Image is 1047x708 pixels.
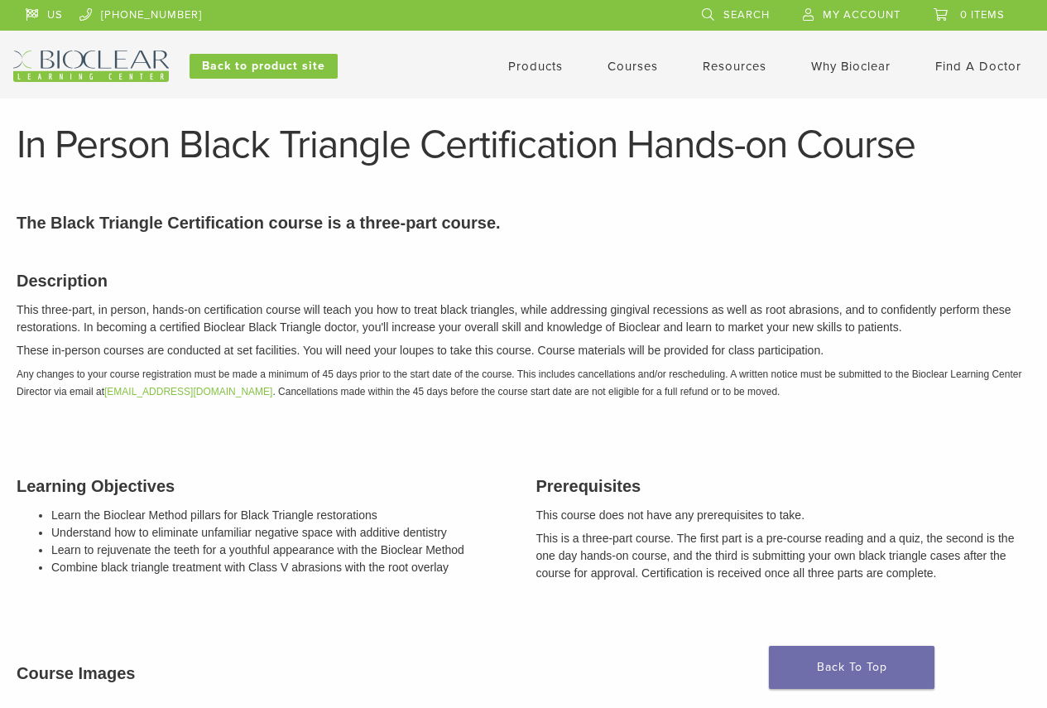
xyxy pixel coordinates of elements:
p: This course does not have any prerequisites to take. [536,507,1031,524]
h3: Course Images [17,661,1030,686]
a: Products [508,59,563,74]
a: Back to product site [190,54,338,79]
li: Learn the Bioclear Method pillars for Black Triangle restorations [51,507,511,524]
a: Back To Top [769,646,934,689]
p: This is a three-part course. The first part is a pre-course reading and a quiz, the second is the... [536,530,1031,582]
img: Bioclear [13,51,169,82]
p: These in-person courses are conducted at set facilities. You will need your loupes to take this c... [17,342,1030,359]
h3: Learning Objectives [17,474,511,498]
p: This three-part, in person, hands-on certification course will teach you how to treat black trian... [17,301,1030,336]
span: Search [723,8,770,22]
a: Courses [608,59,658,74]
span: My Account [823,8,901,22]
h3: Prerequisites [536,474,1031,498]
li: Combine black triangle treatment with Class V abrasions with the root overlay [51,559,511,576]
li: Understand how to eliminate unfamiliar negative space with additive dentistry [51,524,511,542]
h3: Description [17,268,1030,293]
span: 0 items [960,8,1005,22]
h1: In Person Black Triangle Certification Hands-on Course [17,125,1030,165]
a: Why Bioclear [811,59,891,74]
li: Learn to rejuvenate the teeth for a youthful appearance with the Bioclear Method [51,542,511,559]
em: Any changes to your course registration must be made a minimum of 45 days prior to the start date... [17,368,1021,397]
p: The Black Triangle Certification course is a three-part course. [17,210,1030,235]
a: Find A Doctor [935,59,1021,74]
a: [EMAIL_ADDRESS][DOMAIN_NAME] [104,386,272,397]
a: Resources [703,59,766,74]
